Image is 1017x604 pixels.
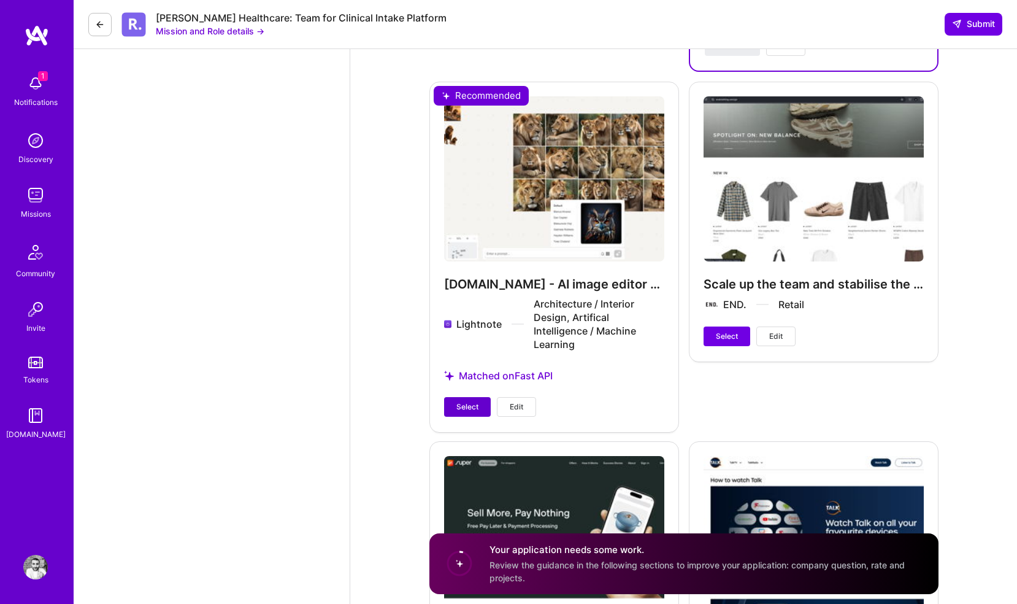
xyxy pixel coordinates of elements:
[489,543,924,556] h4: Your application needs some work.
[23,403,48,428] img: guide book
[489,560,905,583] span: Review the guidance in the following sections to improve your application: company question, rate...
[456,401,478,412] span: Select
[497,397,536,417] button: Edit
[444,397,491,417] button: Select
[20,555,51,579] a: User Avatar
[23,71,48,96] img: bell
[21,238,50,267] img: Community
[23,297,48,322] img: Invite
[945,13,1002,35] button: Submit
[23,128,48,153] img: discovery
[704,327,750,346] button: Select
[952,18,995,30] span: Submit
[26,322,45,335] div: Invite
[23,555,48,579] img: User Avatar
[756,327,796,346] button: Edit
[21,207,51,220] div: Missions
[156,12,447,25] div: [PERSON_NAME] Healthcare: Team for Clinical Intake Platform
[16,267,55,280] div: Community
[23,183,48,207] img: teamwork
[952,19,962,29] i: icon SendLight
[23,373,48,386] div: Tokens
[769,331,783,342] span: Edit
[95,20,105,29] i: icon LeftArrowDark
[121,12,146,37] img: Company Logo
[25,25,49,47] img: logo
[28,357,43,368] img: tokens
[156,25,264,37] button: Mission and Role details →
[18,153,53,166] div: Discovery
[6,428,66,441] div: [DOMAIN_NAME]
[38,71,48,81] span: 1
[510,401,523,412] span: Edit
[14,96,58,109] div: Notifications
[716,331,738,342] span: Select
